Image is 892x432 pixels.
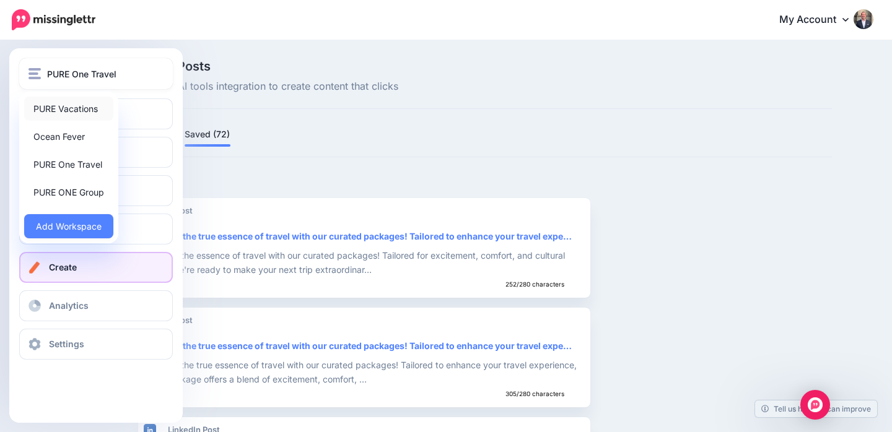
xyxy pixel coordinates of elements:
div: 252/280 characters [134,277,574,293]
div: 305/280 characters [134,386,574,402]
span: Use our AI tools integration to create content that clicks [138,79,398,95]
img: menu.png [28,68,41,79]
span: Create [49,262,77,272]
a: Settings [19,329,173,360]
a: Add Workspace [24,214,113,238]
a: Create [19,252,173,283]
span: Settings [49,339,84,349]
span: Analytics [49,300,89,311]
a: PURE One Travel [24,152,113,176]
div: Discover the true essence of travel with our curated packages! Tailored to enhance your travel expe… [143,229,583,243]
a: Ocean Fever [24,124,113,149]
span: Social Posts [138,60,398,72]
a: Analytics [19,290,173,321]
a: PURE ONE Group [24,180,113,204]
button: PURE One Travel [19,58,173,89]
div: Discover the essence of travel with our curated packages! Tailored for excitement, comfort, and c... [143,248,583,277]
div: Open Intercom Messenger [800,390,830,420]
a: PURE Vacations [24,97,113,121]
span: PURE One Travel [47,67,116,81]
img: Missinglettr [12,9,95,30]
a: Tell us how we can improve [755,400,877,417]
a: Saved (72) [185,127,230,142]
a: My Account [767,5,873,35]
div: Discover the true essence of travel with our curated packages! Tailored to enhance your travel ex... [143,358,583,386]
div: Discover the true essence of travel with our curated packages! Tailored to enhance your travel expe… [143,339,583,353]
